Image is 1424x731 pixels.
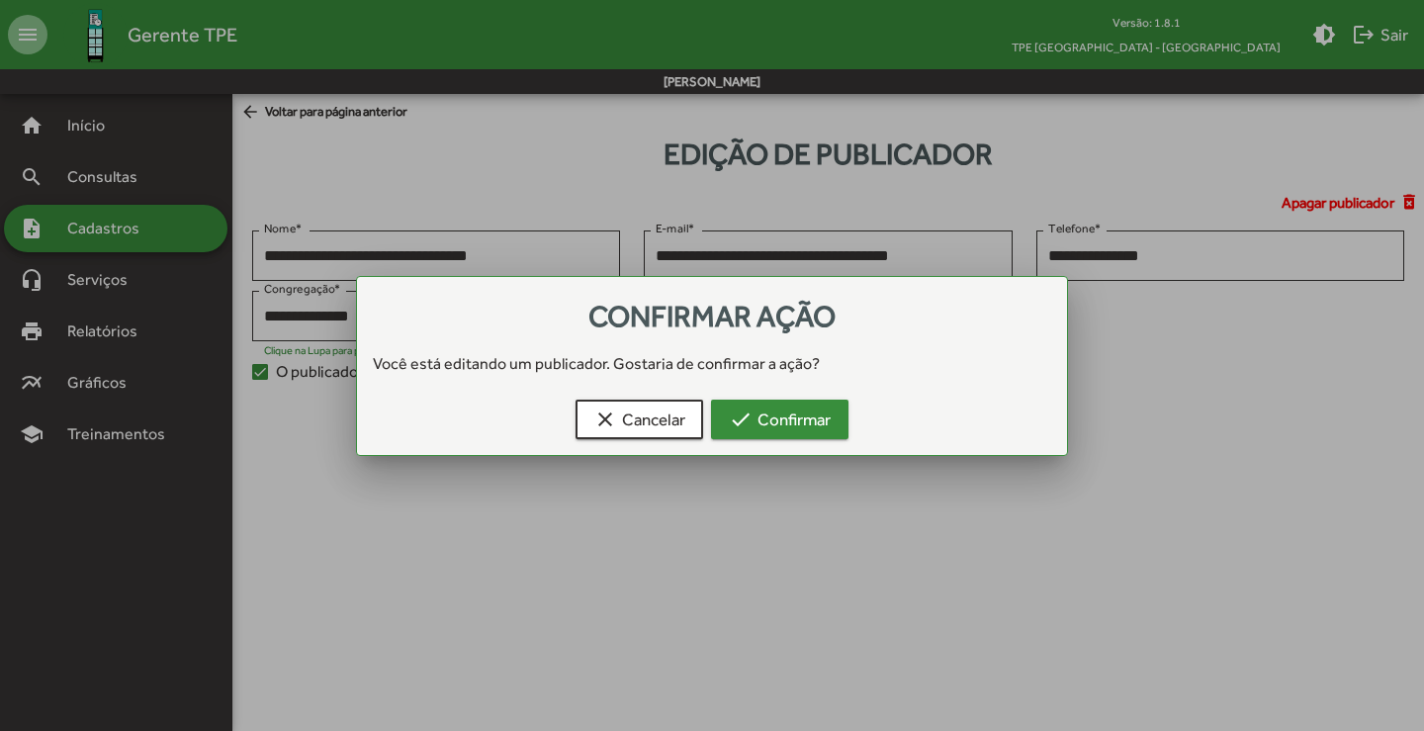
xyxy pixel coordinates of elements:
[593,402,685,437] span: Cancelar
[357,352,1067,376] div: Você está editando um publicador. Gostaria de confirmar a ação?
[576,400,703,439] button: Cancelar
[593,408,617,431] mat-icon: clear
[729,402,831,437] span: Confirmar
[711,400,848,439] button: Confirmar
[588,299,836,333] span: Confirmar ação
[729,408,753,431] mat-icon: check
